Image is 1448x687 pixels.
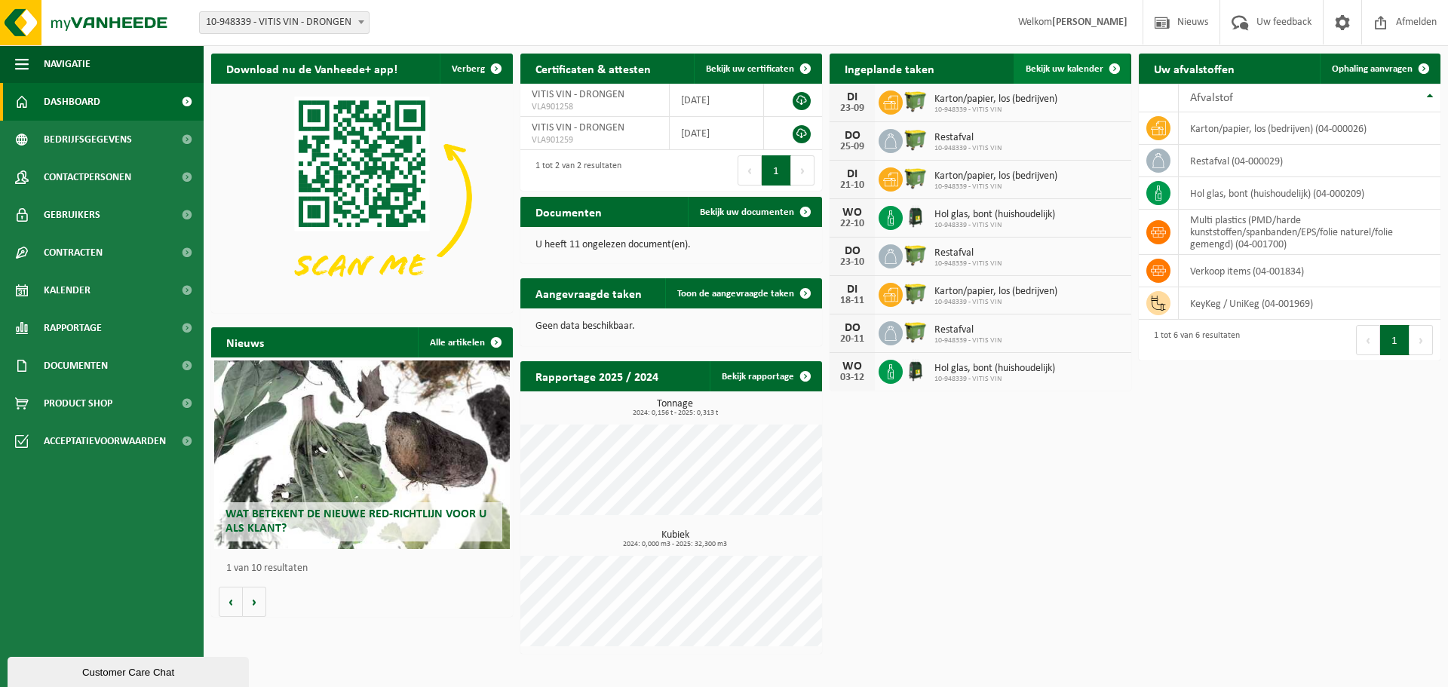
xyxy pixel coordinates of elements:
h2: Nieuws [211,327,279,357]
span: Bedrijfsgegevens [44,121,132,158]
div: DO [837,245,867,257]
span: 10-948339 - VITIS VIN - DRONGEN [200,12,369,33]
span: Hol glas, bont (huishoudelijk) [934,363,1055,375]
span: Hol glas, bont (huishoudelijk) [934,209,1055,221]
td: verkoop items (04-001834) [1179,255,1440,287]
button: Next [1410,325,1433,355]
span: VLA901259 [532,134,658,146]
span: 2024: 0,000 m3 - 2025: 32,300 m3 [528,541,822,548]
div: DO [837,130,867,142]
button: Volgende [243,587,266,617]
div: 21-10 [837,180,867,191]
button: Previous [738,155,762,186]
h2: Download nu de Vanheede+ app! [211,54,413,83]
img: CR-HR-1C-1000-PES-01 [903,204,928,229]
span: Bekijk uw documenten [700,207,794,217]
div: 1 tot 2 van 2 resultaten [528,154,621,187]
div: 23-10 [837,257,867,268]
div: DI [837,284,867,296]
span: Gebruikers [44,196,100,234]
td: KeyKeg / UniKeg (04-001969) [1179,287,1440,320]
div: DI [837,91,867,103]
div: 23-09 [837,103,867,114]
span: Toon de aangevraagde taken [677,289,794,299]
a: Bekijk uw certificaten [694,54,821,84]
td: karton/papier, los (bedrijven) (04-000026) [1179,112,1440,145]
div: 20-11 [837,334,867,345]
a: Toon de aangevraagde taken [665,278,821,308]
span: Afvalstof [1190,92,1233,104]
h3: Tonnage [528,399,822,417]
span: Restafval [934,247,1002,259]
a: Alle artikelen [418,327,511,357]
button: Verberg [440,54,511,84]
span: VITIS VIN - DRONGEN [532,122,624,133]
span: 10-948339 - VITIS VIN [934,182,1057,192]
span: 10-948339 - VITIS VIN [934,375,1055,384]
img: WB-1100-HPE-GN-51 [903,127,928,152]
span: Verberg [452,64,485,74]
a: Bekijk uw documenten [688,197,821,227]
iframe: chat widget [8,654,252,687]
h2: Uw afvalstoffen [1139,54,1250,83]
img: WB-1100-HPE-GN-51 [903,165,928,191]
p: 1 van 10 resultaten [226,563,505,574]
span: 10-948339 - VITIS VIN [934,298,1057,307]
span: Bekijk uw certificaten [706,64,794,74]
div: 22-10 [837,219,867,229]
button: Vorige [219,587,243,617]
td: [DATE] [670,117,764,150]
span: 10-948339 - VITIS VIN [934,106,1057,115]
span: Wat betekent de nieuwe RED-richtlijn voor u als klant? [225,508,486,535]
span: 10-948339 - VITIS VIN - DRONGEN [199,11,370,34]
h2: Aangevraagde taken [520,278,657,308]
span: VLA901258 [532,101,658,113]
button: Previous [1356,325,1380,355]
p: Geen data beschikbaar. [535,321,807,332]
img: CR-HR-1C-1000-PES-01 [903,357,928,383]
span: Restafval [934,132,1002,144]
span: 10-948339 - VITIS VIN [934,144,1002,153]
span: 10-948339 - VITIS VIN [934,221,1055,230]
h2: Rapportage 2025 / 2024 [520,361,673,391]
img: WB-1100-HPE-GN-51 [903,242,928,268]
td: multi plastics (PMD/harde kunststoffen/spanbanden/EPS/folie naturel/folie gemengd) (04-001700) [1179,210,1440,255]
span: Karton/papier, los (bedrijven) [934,94,1057,106]
a: Bekijk rapportage [710,361,821,391]
span: Product Shop [44,385,112,422]
span: 10-948339 - VITIS VIN [934,336,1002,345]
h2: Documenten [520,197,617,226]
span: 2024: 0,156 t - 2025: 0,313 t [528,409,822,417]
span: VITIS VIN - DRONGEN [532,89,624,100]
span: Contactpersonen [44,158,131,196]
h3: Kubiek [528,530,822,548]
div: 1 tot 6 van 6 resultaten [1146,324,1240,357]
span: Karton/papier, los (bedrijven) [934,170,1057,182]
span: 10-948339 - VITIS VIN [934,259,1002,268]
img: WB-1100-HPE-GN-51 [903,88,928,114]
span: Rapportage [44,309,102,347]
strong: [PERSON_NAME] [1052,17,1127,28]
h2: Certificaten & attesten [520,54,666,83]
span: Navigatie [44,45,90,83]
div: DO [837,322,867,334]
a: Bekijk uw kalender [1014,54,1130,84]
td: hol glas, bont (huishoudelijk) (04-000209) [1179,177,1440,210]
img: Download de VHEPlus App [211,84,513,310]
span: Contracten [44,234,103,271]
p: U heeft 11 ongelezen document(en). [535,240,807,250]
div: DI [837,168,867,180]
a: Ophaling aanvragen [1320,54,1439,84]
img: WB-1100-HPE-GN-51 [903,281,928,306]
span: Bekijk uw kalender [1026,64,1103,74]
span: Restafval [934,324,1002,336]
button: 1 [762,155,791,186]
span: Dashboard [44,83,100,121]
span: Acceptatievoorwaarden [44,422,166,460]
img: WB-1100-HPE-GN-51 [903,319,928,345]
td: [DATE] [670,84,764,117]
div: WO [837,360,867,373]
a: Wat betekent de nieuwe RED-richtlijn voor u als klant? [214,360,510,549]
span: Kalender [44,271,90,309]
